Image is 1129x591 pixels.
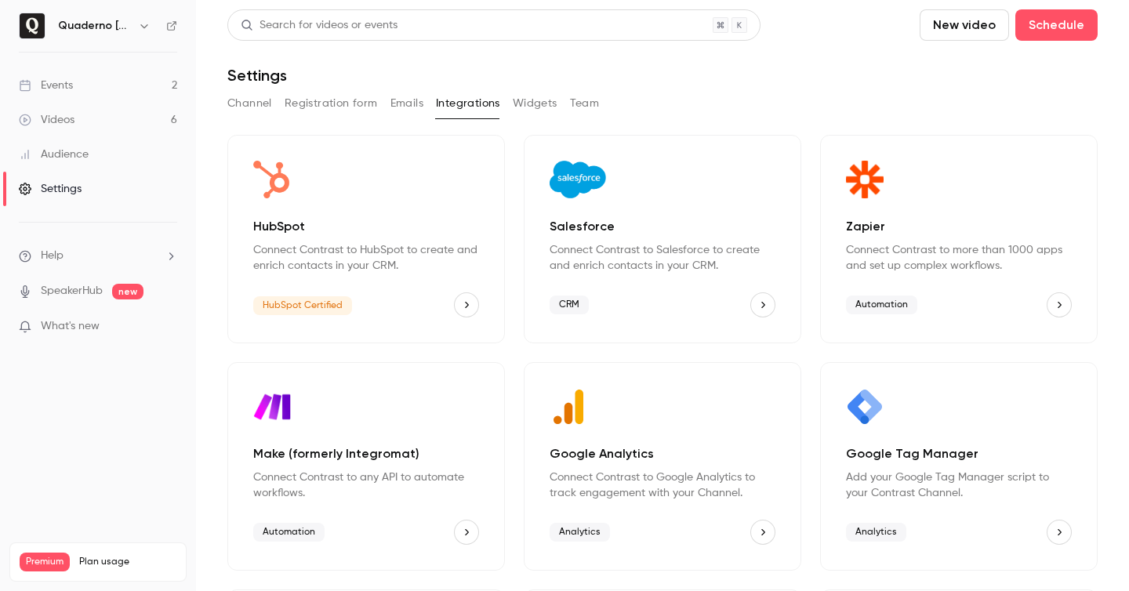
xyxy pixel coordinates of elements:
li: help-dropdown-opener [19,248,177,264]
button: Emails [390,91,423,116]
h1: Settings [227,66,287,85]
h6: Quaderno [GEOGRAPHIC_DATA] [58,18,132,34]
span: new [112,284,143,299]
div: Make (formerly Integromat) [227,362,505,571]
p: Google Analytics [550,444,775,463]
div: Videos [19,112,74,128]
span: Analytics [550,523,610,542]
div: Events [19,78,73,93]
span: Help [41,248,64,264]
p: Google Tag Manager [846,444,1072,463]
span: Automation [846,295,917,314]
span: Plan usage [79,556,176,568]
div: HubSpot [227,135,505,343]
div: Google Analytics [524,362,801,571]
div: Search for videos or events [241,17,398,34]
p: HubSpot [253,217,479,236]
div: Audience [19,147,89,162]
div: Settings [19,181,82,197]
span: Automation [253,523,325,542]
span: What's new [41,318,100,335]
div: Salesforce [524,135,801,343]
button: Schedule [1015,9,1098,41]
div: Google Tag Manager [820,362,1098,571]
button: Registration form [285,91,378,116]
div: Zapier [820,135,1098,343]
button: New video [920,9,1009,41]
p: Connect Contrast to more than 1000 apps and set up complex workflows. [846,242,1072,274]
button: Google Tag Manager [1047,520,1072,545]
span: Premium [20,553,70,571]
img: Quaderno España [20,13,45,38]
span: HubSpot Certified [253,296,352,315]
button: Channel [227,91,272,116]
button: HubSpot [454,292,479,317]
button: Salesforce [750,292,775,317]
span: Analytics [846,523,906,542]
p: Connect Contrast to Google Analytics to track engagement with your Channel. [550,470,775,501]
p: Connect Contrast to Salesforce to create and enrich contacts in your CRM. [550,242,775,274]
button: Team [570,91,600,116]
p: Add your Google Tag Manager script to your Contrast Channel. [846,470,1072,501]
p: Salesforce [550,217,775,236]
p: Make (formerly Integromat) [253,444,479,463]
p: Connect Contrast to HubSpot to create and enrich contacts in your CRM. [253,242,479,274]
button: Zapier [1047,292,1072,317]
span: CRM [550,295,589,314]
button: Google Analytics [750,520,775,545]
button: Integrations [436,91,500,116]
a: SpeakerHub [41,283,103,299]
button: Widgets [513,91,557,116]
p: Connect Contrast to any API to automate workflows. [253,470,479,501]
button: Make (formerly Integromat) [454,520,479,545]
p: Zapier [846,217,1072,236]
